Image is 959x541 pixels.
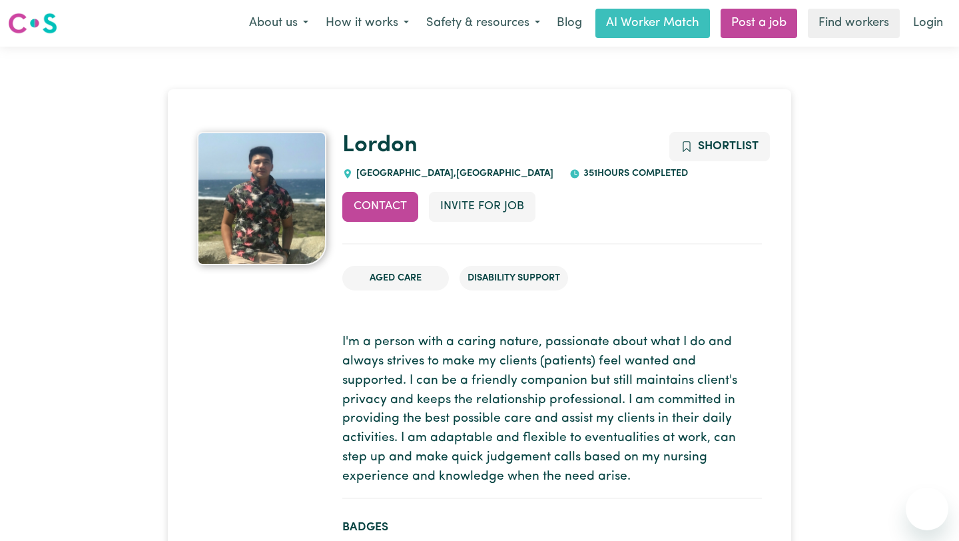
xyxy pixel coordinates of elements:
li: Disability Support [460,266,568,291]
img: Careseekers logo [8,11,57,35]
button: Invite for Job [429,192,535,221]
a: Lordon [342,134,418,157]
a: Careseekers logo [8,8,57,39]
a: Find workers [808,9,900,38]
button: Contact [342,192,418,221]
p: I'm a person with a caring nature, passionate about what I do and always strives to make my clien... [342,333,762,486]
li: Aged Care [342,266,449,291]
a: Login [905,9,951,38]
button: About us [240,9,317,37]
a: Post a job [721,9,797,38]
a: Blog [549,9,590,38]
img: Lordon [197,132,326,265]
button: Safety & resources [418,9,549,37]
iframe: Button to launch messaging window [906,488,948,530]
h2: Badges [342,520,762,534]
a: Lordon's profile picture' [197,132,326,265]
a: AI Worker Match [595,9,710,38]
button: How it works [317,9,418,37]
span: Shortlist [698,141,759,152]
span: 351 hours completed [580,169,688,179]
span: [GEOGRAPHIC_DATA] , [GEOGRAPHIC_DATA] [353,169,553,179]
button: Add to shortlist [669,132,770,161]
